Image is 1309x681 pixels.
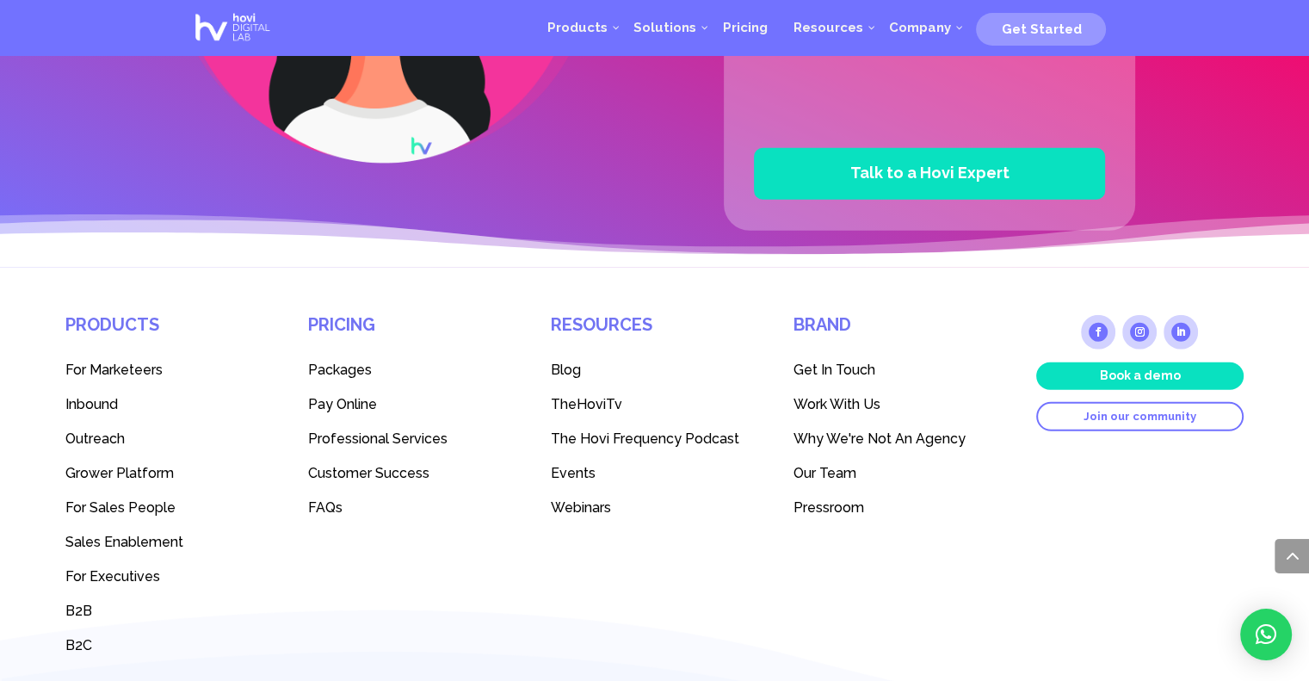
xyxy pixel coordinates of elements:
[65,352,273,387] a: For Marketeers
[793,20,862,35] span: Resources
[793,362,875,378] span: Get In Touch
[65,524,273,559] a: Sales Enablement
[308,490,516,524] a: FAQs
[551,465,596,481] span: Events
[65,534,183,550] span: Sales Enablement
[709,2,780,53] a: Pricing
[793,430,966,447] span: Why We're Not An Agency
[65,628,273,662] a: B2C
[308,455,516,490] a: Customer Success
[793,490,1001,524] a: Pressroom
[551,430,739,447] span: The Hovi Frequency Podcast
[551,490,758,524] a: Webinars
[793,455,1001,490] a: Our Team
[793,315,1001,352] h4: Brand
[65,387,273,421] a: Inbound
[65,421,273,455] a: Outreach
[780,2,875,53] a: Resources
[754,148,1105,200] button: Talk to a Hovi Expert
[754,62,1016,129] iframe: reCAPTCHA
[65,559,273,593] a: For Executives
[65,455,273,490] a: Grower Platform
[793,499,864,516] span: Pressroom
[65,637,92,653] span: B2C
[1036,362,1244,390] a: Book a demo
[551,421,758,455] a: The Hovi Frequency Podcast
[308,430,448,447] span: Professional Services
[722,20,767,35] span: Pricing
[1081,315,1115,350] a: Follow on Facebook
[534,2,621,53] a: Products
[551,362,581,378] span: Blog
[875,2,963,53] a: Company
[793,421,1001,455] a: Why We're Not An Agency
[793,465,856,481] span: Our Team
[308,362,372,378] span: Packages
[65,568,160,585] span: For Executives
[1001,22,1081,37] span: Get Started
[1036,402,1244,431] a: Join our community
[793,396,880,412] span: Work With Us
[65,430,125,447] span: Outreach
[849,164,1009,182] span: Talk to a Hovi Expert
[547,20,608,35] span: Products
[888,20,950,35] span: Company
[976,15,1106,40] a: Get Started
[65,315,273,352] h4: Products
[308,315,516,352] h4: Pricing
[1122,315,1157,350] a: Follow on Instagram
[65,499,176,516] span: For Sales People
[308,421,516,455] a: Professional Services
[65,396,118,412] span: Inbound
[551,315,758,352] h4: Resources
[1164,315,1198,350] a: Follow on LinkedIn
[308,352,516,387] a: Packages
[308,465,429,481] span: Customer Success
[65,603,92,619] span: B2B
[551,455,758,490] a: Events
[551,396,622,412] span: TheHoviTv
[65,593,273,628] a: B2B
[633,20,696,35] span: Solutions
[308,387,516,421] a: Pay Online
[308,499,343,516] span: FAQs
[65,465,174,481] span: Grower Platform
[551,352,758,387] a: Blog
[308,396,377,412] span: Pay Online
[65,490,273,524] a: For Sales People
[793,387,1001,421] a: Work With Us
[551,499,611,516] span: Webinars
[793,352,1001,387] a: Get In Touch
[551,387,758,421] a: TheHoviTv
[65,362,163,378] span: For Marketeers
[621,2,709,53] a: Solutions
